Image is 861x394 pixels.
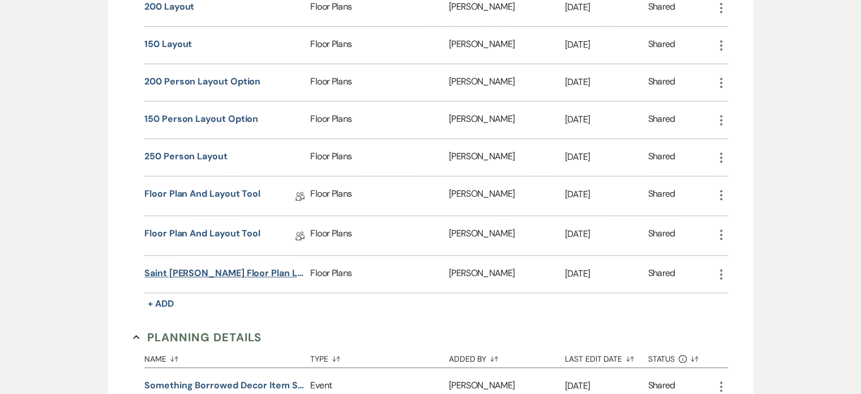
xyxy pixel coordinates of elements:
button: 150 person layout option [144,112,258,126]
div: Shared [648,266,675,282]
div: Floor Plans [310,27,448,63]
p: [DATE] [565,75,648,90]
button: Planning Details [133,329,262,346]
div: Floor Plans [310,101,448,138]
button: + Add [144,296,177,312]
div: [PERSON_NAME] [449,27,565,63]
div: [PERSON_NAME] [449,139,565,176]
p: [DATE] [565,227,648,242]
span: Status [648,355,675,363]
p: [DATE] [565,150,648,164]
div: Shared [648,112,675,128]
button: Type [310,346,448,367]
p: [DATE] [565,266,648,281]
div: Floor Plans [310,256,448,293]
p: [DATE] [565,37,648,52]
div: [PERSON_NAME] [449,176,565,215]
div: Shared [648,75,675,90]
span: + Add [148,298,174,310]
div: [PERSON_NAME] [449,216,565,255]
button: 250 person layout [144,150,228,163]
div: [PERSON_NAME] [449,256,565,293]
button: Name [144,346,310,367]
p: [DATE] [565,112,648,127]
p: [DATE] [565,379,648,393]
div: Floor Plans [310,64,448,101]
a: Floor plan and layout tool [144,227,260,244]
button: 200 person layout option [144,75,260,88]
div: Shared [648,379,675,394]
div: Floor Plans [310,139,448,176]
div: [PERSON_NAME] [449,64,565,101]
div: Shared [648,227,675,244]
div: Floor Plans [310,216,448,255]
button: Something Borrowed Decor Item Selection [144,379,306,392]
div: Shared [648,37,675,53]
button: Status [648,346,714,367]
div: Shared [648,187,675,205]
a: Floor plan and layout tool [144,187,260,205]
div: [PERSON_NAME] [449,101,565,138]
button: Added By [449,346,565,367]
button: 150 layout [144,37,192,51]
button: Last Edit Date [565,346,648,367]
button: Saint [PERSON_NAME] Floor Plan Layout [144,266,306,280]
div: Shared [648,150,675,165]
p: [DATE] [565,187,648,202]
div: Floor Plans [310,176,448,215]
